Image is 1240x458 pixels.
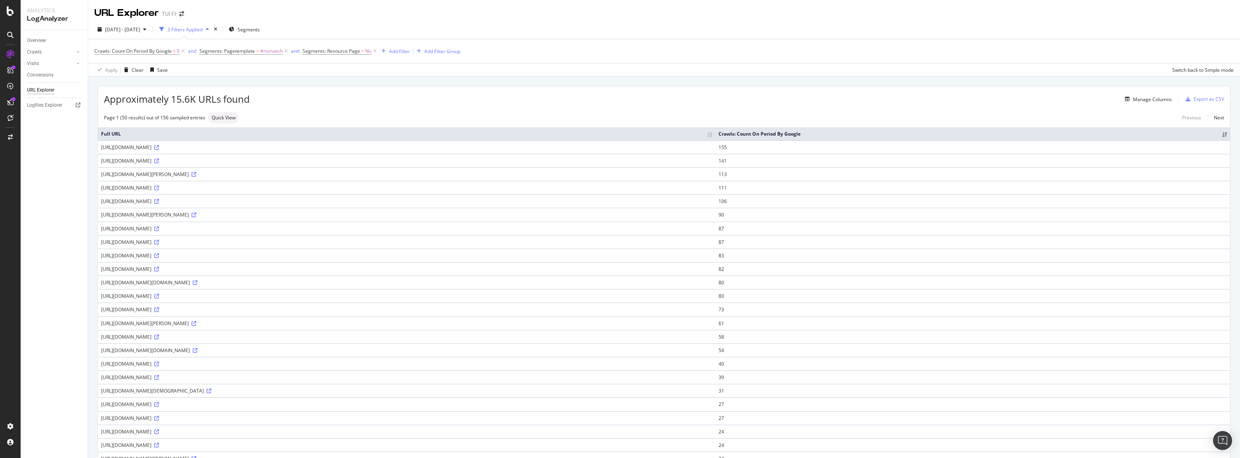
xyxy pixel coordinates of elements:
[1133,96,1172,103] div: Manage Columns
[101,211,712,218] div: [URL][DOMAIN_NAME][PERSON_NAME]
[177,46,180,57] span: 0
[1183,93,1224,105] button: Export as CSV
[715,249,1230,262] td: 83
[101,184,712,191] div: [URL][DOMAIN_NAME]
[212,115,236,120] span: Quick View
[715,343,1230,357] td: 54
[424,48,460,55] div: Add Filter Group
[715,397,1230,411] td: 27
[27,71,82,79] a: Conversions
[101,157,712,164] div: [URL][DOMAIN_NAME]
[27,48,74,56] a: Crawls
[162,10,176,18] div: TUI FI
[715,181,1230,194] td: 111
[303,48,360,54] span: Segments: Resource Page
[27,14,81,23] div: LogAnalyzer
[715,127,1230,140] th: Crawls: Count On Period By Google: activate to sort column ascending
[101,225,712,232] div: [URL][DOMAIN_NAME]
[209,112,239,123] div: neutral label
[101,320,712,327] div: [URL][DOMAIN_NAME][PERSON_NAME]
[101,144,712,151] div: [URL][DOMAIN_NAME]
[27,101,82,109] a: Logfiles Explorer
[1194,96,1224,102] div: Export as CSV
[101,239,712,245] div: [URL][DOMAIN_NAME]
[414,46,460,56] button: Add Filter Group
[1207,112,1224,123] a: Next
[101,293,712,299] div: [URL][DOMAIN_NAME]
[715,425,1230,438] td: 24
[1122,94,1172,104] button: Manage Columns
[238,26,260,33] span: Segments
[101,266,712,272] div: [URL][DOMAIN_NAME]
[27,6,81,14] div: Analytics
[715,194,1230,208] td: 106
[256,48,259,54] span: =
[27,59,74,68] a: Visits
[715,167,1230,181] td: 113
[715,208,1230,221] td: 90
[260,46,283,57] span: #nomatch
[188,48,196,54] div: and
[715,154,1230,167] td: 141
[361,48,364,54] span: =
[101,387,712,394] div: [URL][DOMAIN_NAME][DEMOGRAPHIC_DATA]
[715,222,1230,235] td: 87
[715,330,1230,343] td: 58
[226,23,263,36] button: Segments
[715,438,1230,452] td: 24
[105,26,140,33] span: [DATE] - [DATE]
[1169,63,1234,76] button: Switch back to Simple mode
[715,235,1230,249] td: 87
[101,279,712,286] div: [URL][DOMAIN_NAME][DOMAIN_NAME]
[101,333,712,340] div: [URL][DOMAIN_NAME]
[199,48,255,54] span: Segments: Pagetemplate
[94,63,117,76] button: Apply
[291,48,299,54] div: and
[27,101,62,109] div: Logfiles Explorer
[101,428,712,435] div: [URL][DOMAIN_NAME]
[173,48,176,54] span: >
[121,63,144,76] button: Clear
[1213,431,1232,450] div: Open Intercom Messenger
[94,48,172,54] span: Crawls: Count On Period By Google
[715,276,1230,289] td: 80
[101,374,712,381] div: [URL][DOMAIN_NAME]
[389,48,410,55] div: Add Filter
[27,48,42,56] div: Crawls
[188,47,196,55] button: and
[212,25,219,33] div: times
[147,63,168,76] button: Save
[715,411,1230,425] td: 27
[715,289,1230,303] td: 80
[27,36,82,45] a: Overview
[104,92,250,106] span: Approximately 15.6K URLs found
[715,303,1230,316] td: 73
[167,26,203,33] div: 3 Filters Applied
[715,370,1230,384] td: 39
[94,23,149,36] button: [DATE] - [DATE]
[715,384,1230,397] td: 31
[156,23,212,36] button: 3 Filters Applied
[101,415,712,422] div: [URL][DOMAIN_NAME]
[101,252,712,259] div: [URL][DOMAIN_NAME]
[715,316,1230,330] td: 61
[1172,67,1234,73] div: Switch back to Simple mode
[98,127,715,140] th: Full URL: activate to sort column ascending
[715,262,1230,276] td: 82
[27,71,54,79] div: Conversions
[101,198,712,205] div: [URL][DOMAIN_NAME]
[179,11,184,17] div: arrow-right-arrow-left
[94,6,159,20] div: URL Explorer
[27,86,82,94] a: URL Explorer
[101,171,712,178] div: [URL][DOMAIN_NAME][PERSON_NAME]
[105,67,117,73] div: Apply
[104,114,205,121] div: Page 1 (50 results) out of 156 sampled entries
[101,347,712,354] div: [URL][DOMAIN_NAME][DOMAIN_NAME]
[291,47,299,55] button: and
[715,140,1230,154] td: 155
[101,360,712,367] div: [URL][DOMAIN_NAME]
[101,401,712,408] div: [URL][DOMAIN_NAME]
[365,46,372,57] span: No
[715,357,1230,370] td: 40
[132,67,144,73] div: Clear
